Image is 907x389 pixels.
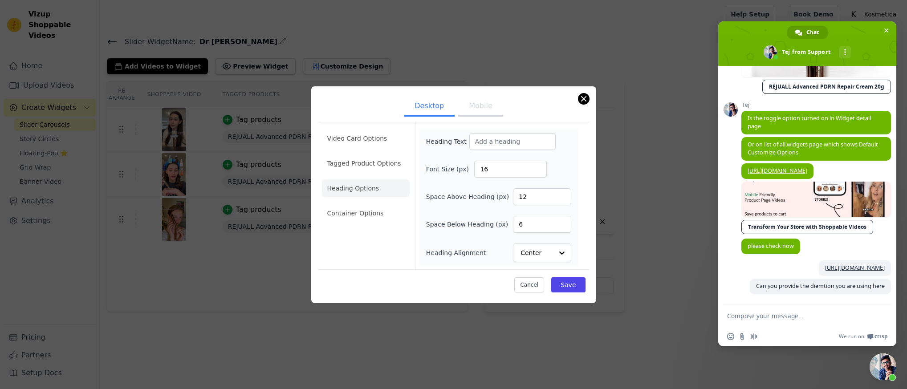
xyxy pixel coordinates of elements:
a: [URL][DOMAIN_NAME] [748,167,807,174]
button: Close modal [578,93,589,104]
button: Cancel [514,277,544,292]
span: Send a file [739,333,746,340]
span: Crisp [874,333,887,340]
li: Container Options [322,204,410,222]
a: We run onCrisp [839,333,887,340]
div: More channels [839,46,851,58]
li: Heading Options [322,179,410,197]
span: Close chat [882,26,891,35]
label: Font Size (px) [426,165,475,174]
button: Desktop [404,97,455,117]
label: Heading Alignment [426,248,488,257]
span: Insert an emoji [727,333,734,340]
span: please check now [748,242,794,250]
textarea: Compose your message... [727,312,868,320]
label: Heading Text [426,137,469,146]
a: [URL][DOMAIN_NAME] [825,264,885,271]
a: REJUALL Advanced PDRN Repair Cream 20g [762,80,891,94]
label: Space Below Heading (px) [426,220,508,229]
span: Audio message [750,333,757,340]
div: Chat [787,26,828,39]
span: We run on [839,333,864,340]
button: Mobile [458,97,503,117]
a: Transform Your Store with Shoppable Videos [741,220,873,234]
li: Video Card Options [322,130,410,147]
span: Chat [806,26,819,39]
span: Is the toggle option turned on in Widget detail page [748,114,871,130]
span: Can you provide the diemtion you are using here [756,282,885,290]
input: Add a heading [469,133,556,150]
span: Or on list of all widgets page which shows Default Customize Options [748,141,878,156]
span: Tej [741,102,891,108]
button: Save [551,277,585,292]
li: Tagged Product Options [322,154,410,172]
label: Space Above Heading (px) [426,192,509,201]
div: Close chat [870,353,896,380]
